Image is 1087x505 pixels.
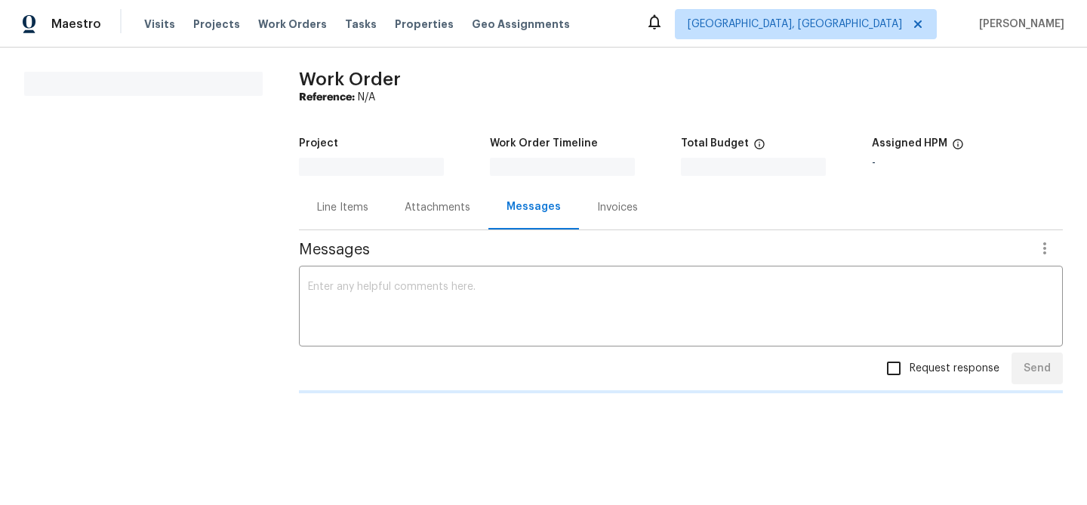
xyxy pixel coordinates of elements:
[490,138,598,149] h5: Work Order Timeline
[258,17,327,32] span: Work Orders
[681,138,749,149] h5: Total Budget
[753,138,765,158] span: The total cost of line items that have been proposed by Opendoor. This sum includes line items th...
[51,17,101,32] span: Maestro
[299,242,1027,257] span: Messages
[688,17,902,32] span: [GEOGRAPHIC_DATA], [GEOGRAPHIC_DATA]
[507,199,561,214] div: Messages
[345,19,377,29] span: Tasks
[144,17,175,32] span: Visits
[317,200,368,215] div: Line Items
[299,70,401,88] span: Work Order
[299,92,355,103] b: Reference:
[395,17,454,32] span: Properties
[472,17,570,32] span: Geo Assignments
[299,90,1063,105] div: N/A
[910,361,999,377] span: Request response
[872,158,1063,168] div: -
[872,138,947,149] h5: Assigned HPM
[193,17,240,32] span: Projects
[973,17,1064,32] span: [PERSON_NAME]
[299,138,338,149] h5: Project
[405,200,470,215] div: Attachments
[597,200,638,215] div: Invoices
[952,138,964,158] span: The hpm assigned to this work order.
